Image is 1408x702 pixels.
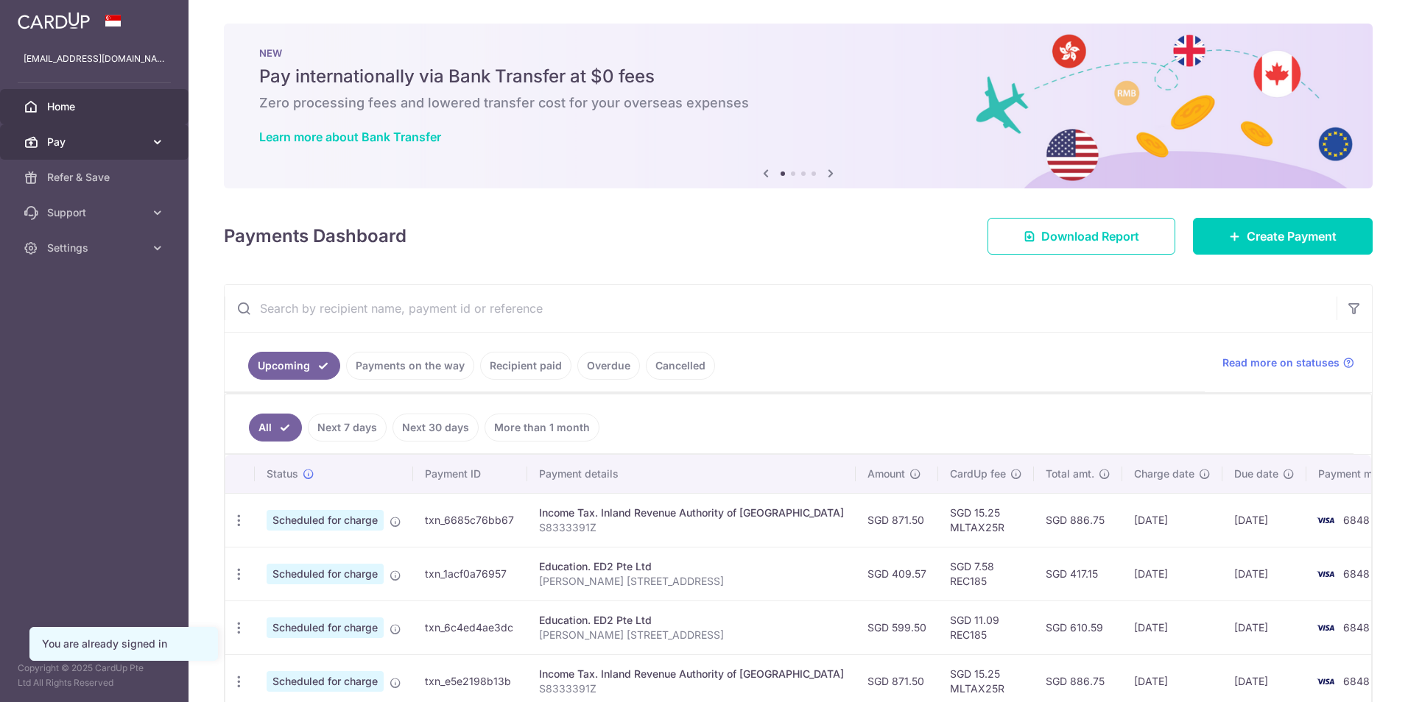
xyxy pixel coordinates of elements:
span: Scheduled for charge [267,564,384,584]
a: Upcoming [248,352,340,380]
td: SGD 886.75 [1034,493,1122,547]
span: Scheduled for charge [267,671,384,692]
img: Bank Card [1311,511,1340,529]
span: Status [267,467,298,481]
a: More than 1 month [485,414,599,442]
td: [DATE] [1122,493,1222,547]
a: Next 7 days [308,414,387,442]
a: Create Payment [1193,218,1373,255]
a: Recipient paid [480,352,571,380]
span: Download Report [1041,227,1139,245]
a: Read more on statuses [1222,355,1354,370]
span: Home [47,99,144,114]
p: S8333391Z [539,520,844,535]
h6: Zero processing fees and lowered transfer cost for your overseas expenses [259,94,1337,112]
p: S8333391Z [539,681,844,696]
td: txn_1acf0a76957 [413,547,527,600]
p: [PERSON_NAME] [STREET_ADDRESS] [539,574,844,589]
a: Cancelled [646,352,715,380]
span: Scheduled for charge [267,617,384,638]
span: Settings [47,241,144,255]
div: You are already signed in [42,637,205,651]
span: 6848 [1343,675,1370,687]
img: CardUp [18,12,90,29]
span: Total amt. [1046,467,1094,481]
span: CardUp fee [950,467,1006,481]
img: Bank transfer banner [224,24,1373,188]
th: Payment ID [413,455,527,493]
h5: Pay internationally via Bank Transfer at $0 fees [259,65,1337,88]
span: Amount [867,467,905,481]
img: Bank Card [1311,619,1340,637]
td: SGD 15.25 MLTAX25R [938,493,1034,547]
span: Support [47,205,144,220]
td: [DATE] [1222,600,1306,654]
td: SGD 610.59 [1034,600,1122,654]
td: [DATE] [1122,547,1222,600]
td: [DATE] [1222,547,1306,600]
a: Download Report [988,218,1175,255]
input: Search by recipient name, payment id or reference [225,285,1337,332]
td: SGD 11.09 REC185 [938,600,1034,654]
th: Payment details [527,455,856,493]
p: [EMAIL_ADDRESS][DOMAIN_NAME] [24,52,165,66]
span: 6848 [1343,621,1370,634]
div: Income Tax. Inland Revenue Authority of [GEOGRAPHIC_DATA] [539,506,844,520]
img: Bank Card [1311,673,1340,690]
span: Read more on statuses [1222,355,1340,370]
span: Help [33,10,63,24]
span: Charge date [1134,467,1194,481]
span: 6848 [1343,514,1370,526]
div: Income Tax. Inland Revenue Authority of [GEOGRAPHIC_DATA] [539,667,844,681]
a: All [249,414,302,442]
td: txn_6685c76bb67 [413,493,527,547]
h4: Payments Dashboard [224,223,406,249]
div: Education. ED2 Pte Ltd [539,559,844,574]
a: Learn more about Bank Transfer [259,130,441,144]
td: SGD 417.15 [1034,547,1122,600]
td: [DATE] [1222,493,1306,547]
span: Due date [1234,467,1278,481]
td: SGD 409.57 [856,547,938,600]
td: SGD 871.50 [856,493,938,547]
td: txn_6c4ed4ae3dc [413,600,527,654]
p: NEW [259,47,1337,59]
td: [DATE] [1122,600,1222,654]
a: Payments on the way [346,352,474,380]
span: Scheduled for charge [267,510,384,531]
div: Education. ED2 Pte Ltd [539,613,844,628]
img: Bank Card [1311,565,1340,583]
a: Next 30 days [393,414,479,442]
a: Overdue [577,352,640,380]
td: SGD 7.58 REC185 [938,547,1034,600]
span: Pay [47,135,144,149]
span: Create Payment [1247,227,1337,245]
td: SGD 599.50 [856,600,938,654]
span: 6848 [1343,567,1370,580]
p: [PERSON_NAME] [STREET_ADDRESS] [539,628,844,642]
span: Refer & Save [47,170,144,185]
